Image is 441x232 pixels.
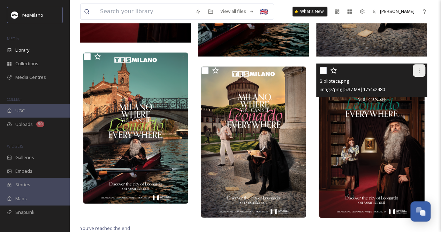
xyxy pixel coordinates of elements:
[316,63,427,220] img: Biblioteca.png
[7,36,19,41] span: MEDIA
[320,78,349,84] span: Biblioteca.png
[80,50,191,207] img: Navigli_Leonardo.png
[410,201,431,222] button: Open Chat
[15,209,35,216] span: SnapLink
[15,60,38,67] span: Collections
[15,168,32,174] span: Embeds
[217,5,258,18] a: View all files
[97,4,192,19] input: Search your library
[80,225,130,231] span: You've reached the end
[36,121,44,127] div: 50
[11,12,18,18] img: Logo%20YesMilano%40150x.png
[292,7,327,16] a: What's New
[7,97,22,102] span: COLLECT
[7,143,23,149] span: WIDGETS
[368,5,418,18] a: [PERSON_NAME]
[15,107,25,114] span: UGC
[15,121,33,128] span: Uploads
[15,74,46,81] span: Media Centres
[15,181,30,188] span: Stories
[380,8,415,14] span: [PERSON_NAME]
[320,86,385,92] span: image/png | 5.37 MB | 1754 x 2480
[22,12,43,18] span: YesMilano
[198,63,309,220] img: Castello.png
[15,47,29,53] span: Library
[258,5,270,18] div: 🇬🇧
[15,154,34,161] span: Galleries
[15,195,27,202] span: Maps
